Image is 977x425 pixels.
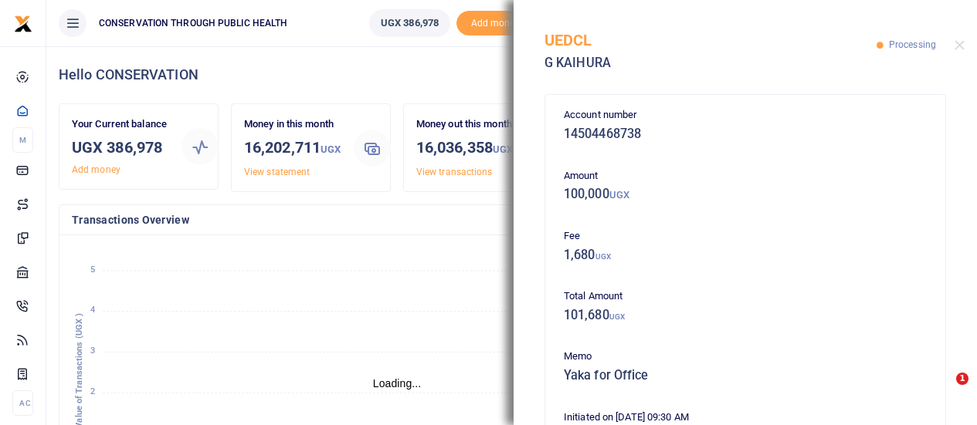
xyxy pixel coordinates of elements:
h4: Hello CONSERVATION [59,66,965,83]
a: Add money [456,16,534,28]
h5: UEDCL [544,31,877,49]
span: CONSERVATION THROUGH PUBLIC HEALTH [93,16,293,30]
li: Toup your wallet [456,11,534,36]
h5: 100,000 [564,187,927,202]
small: UGX [609,189,629,201]
small: UGX [595,252,611,261]
p: Your Current balance [72,116,169,133]
text: Loading... [373,377,422,390]
p: Total Amount [564,288,927,305]
h5: Yaka for Office [564,368,927,383]
h5: G KAIHURA [544,56,877,71]
small: UGX [493,143,513,155]
span: 1 [956,373,969,385]
a: UGX 386,978 [369,9,450,37]
span: UGX 386,978 [381,15,439,31]
a: logo-small logo-large logo-large [14,17,32,29]
h5: 14504468738 [564,126,927,142]
h5: 1,680 [564,248,927,263]
li: Wallet ballance [363,9,456,37]
p: Memo [564,349,927,365]
h3: UGX 386,978 [72,136,169,159]
h3: 16,036,358 [416,136,514,161]
li: Ac [12,390,33,416]
h3: 16,202,711 [244,136,341,161]
p: Account number [564,107,927,123]
tspan: 4 [90,305,95,315]
h5: 101,680 [564,308,927,323]
a: View statement [244,167,310,177]
p: Fee [564,228,927,245]
li: M [12,127,33,153]
a: Add money [72,164,120,175]
button: Close [955,40,965,50]
tspan: 3 [90,346,95,356]
span: Processing [889,39,936,50]
p: Amount [564,168,927,184]
span: Add money [456,11,534,36]
small: UGX [321,143,341,155]
p: Money out this month [416,116,514,133]
small: UGX [609,312,625,321]
iframe: Intercom live chat [924,373,962,410]
tspan: 2 [90,386,95,396]
img: logo-small [14,15,32,33]
tspan: 5 [90,265,95,275]
p: Money in this month [244,116,341,133]
a: View transactions [416,167,493,177]
h4: Transactions Overview [72,211,722,228]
